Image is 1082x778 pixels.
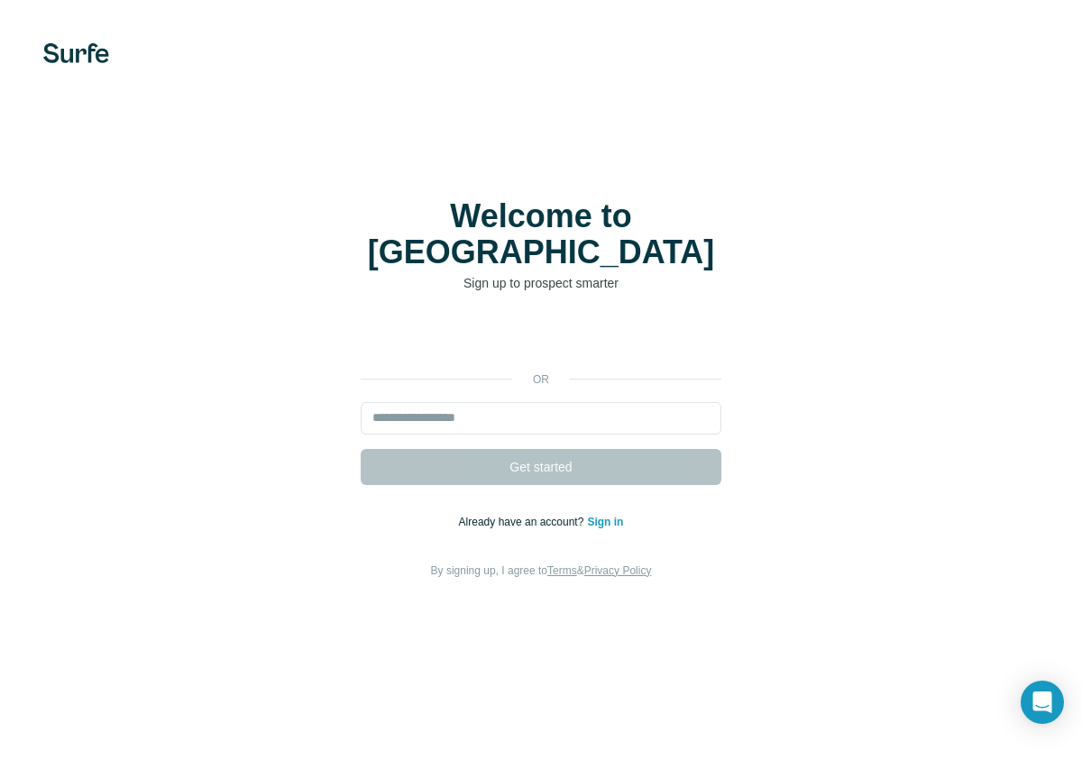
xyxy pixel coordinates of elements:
[584,564,652,577] a: Privacy Policy
[459,516,588,528] span: Already have an account?
[431,564,652,577] span: By signing up, I agree to &
[361,274,721,292] p: Sign up to prospect smarter
[1021,681,1064,724] div: Open Intercom Messenger
[587,516,623,528] a: Sign in
[43,43,109,63] img: Surfe's logo
[352,319,730,359] iframe: Schaltfläche „Über Google anmelden“
[547,564,577,577] a: Terms
[361,198,721,270] h1: Welcome to [GEOGRAPHIC_DATA]
[512,371,570,388] p: or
